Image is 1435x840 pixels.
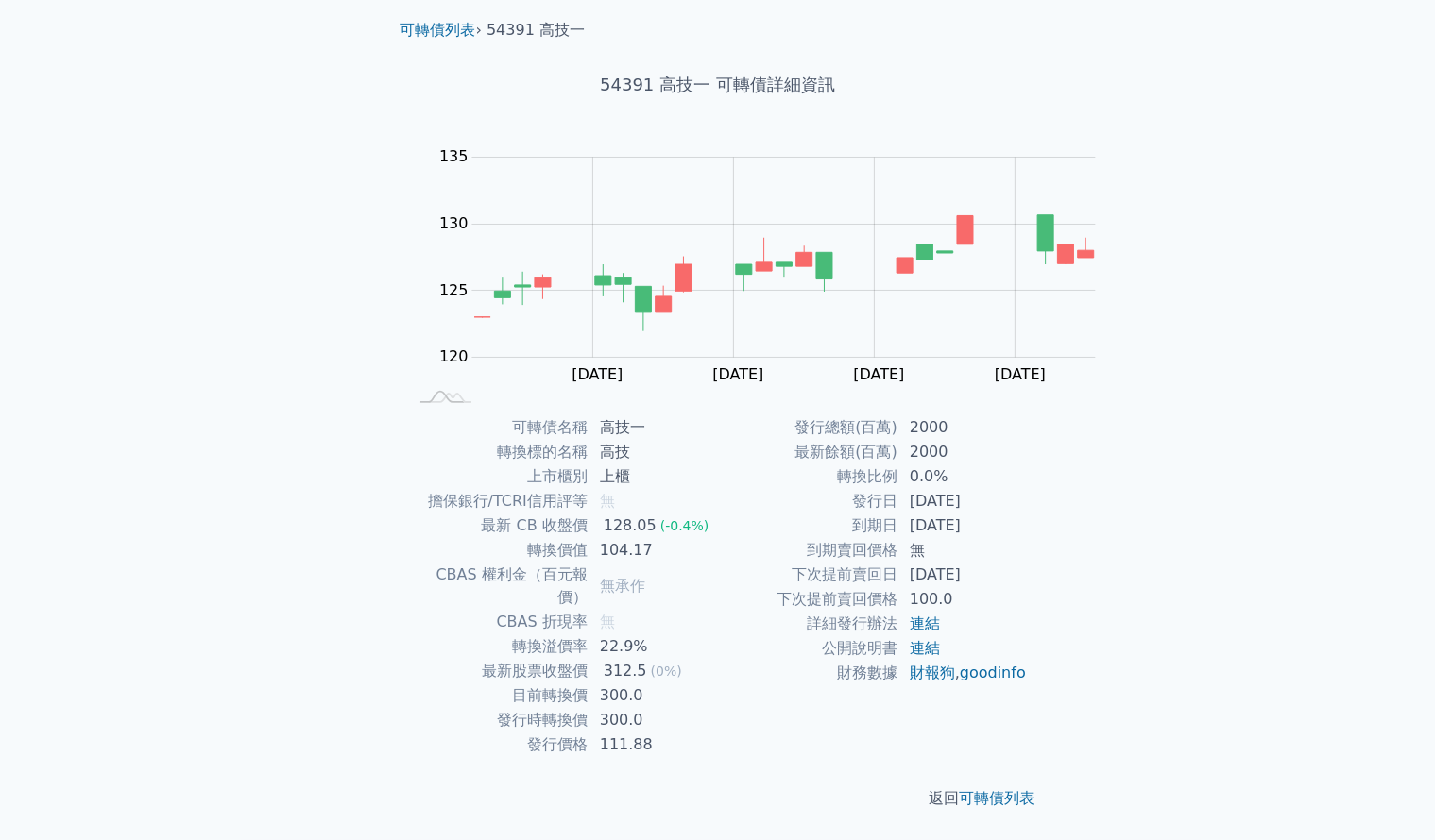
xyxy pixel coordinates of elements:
[429,147,1124,383] g: Chart
[408,415,589,440] td: 可轉債名稱
[718,440,898,464] td: 最新餘額(百萬)
[718,661,898,685] td: 財務數據
[898,661,1028,685] td: ,
[439,281,469,299] tspan: 125
[718,464,898,489] td: 轉換比例
[718,612,898,636] td: 詳細發行辦法
[589,538,718,563] td: 104.17
[600,577,645,595] span: 無承作
[853,365,904,383] tspan: [DATE]
[651,664,682,679] span: (0%)
[408,634,589,659] td: 轉換溢價率
[408,489,589,513] td: 擔保銀行/TCRI信用評等
[439,347,469,365] tspan: 120
[408,732,589,757] td: 發行價格
[408,610,589,634] td: CBAS 折現率
[898,538,1028,563] td: 無
[589,464,718,489] td: 上櫃
[960,789,1035,807] a: 可轉債列表
[474,215,1094,331] g: Series
[898,489,1028,513] td: [DATE]
[910,639,940,657] a: 連結
[408,683,589,708] td: 目前轉換價
[718,489,898,513] td: 發行日
[712,365,763,383] tspan: [DATE]
[589,440,718,464] td: 高技
[408,440,589,464] td: 轉換標的名稱
[995,365,1046,383] tspan: [DATE]
[898,440,1028,464] td: 2000
[408,708,589,732] td: 發行時轉換價
[408,464,589,489] td: 上市櫃別
[600,514,660,537] div: 128.05
[385,787,1051,810] p: 返回
[898,563,1028,587] td: [DATE]
[718,538,898,563] td: 到期賣回價格
[408,659,589,683] td: 最新股票收盤價
[385,72,1051,98] h1: 54391 高技一 可轉債詳細資訊
[718,587,898,612] td: 下次提前賣回價格
[898,464,1028,489] td: 0.0%
[439,147,469,165] tspan: 135
[898,587,1028,612] td: 100.0
[572,365,623,383] tspan: [DATE]
[600,492,615,510] span: 無
[401,21,476,39] a: 可轉債列表
[439,214,469,232] tspan: 130
[600,613,615,630] span: 無
[408,513,589,538] td: 最新 CB 收盤價
[660,518,709,533] span: (-0.4%)
[589,683,718,708] td: 300.0
[718,513,898,538] td: 到期日
[898,415,1028,440] td: 2000
[898,513,1028,538] td: [DATE]
[589,732,718,757] td: 111.88
[718,563,898,587] td: 下次提前賣回日
[401,19,482,42] li: ›
[600,660,651,682] div: 312.5
[910,614,940,632] a: 連結
[408,563,589,610] td: CBAS 權利金（百元報價）
[589,708,718,732] td: 300.0
[960,664,1026,681] a: goodinfo
[718,415,898,440] td: 發行總額(百萬)
[718,636,898,661] td: 公開說明書
[910,664,955,681] a: 財報狗
[487,19,585,42] li: 54391 高技一
[408,538,589,563] td: 轉換價值
[589,415,718,440] td: 高技一
[589,634,718,659] td: 22.9%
